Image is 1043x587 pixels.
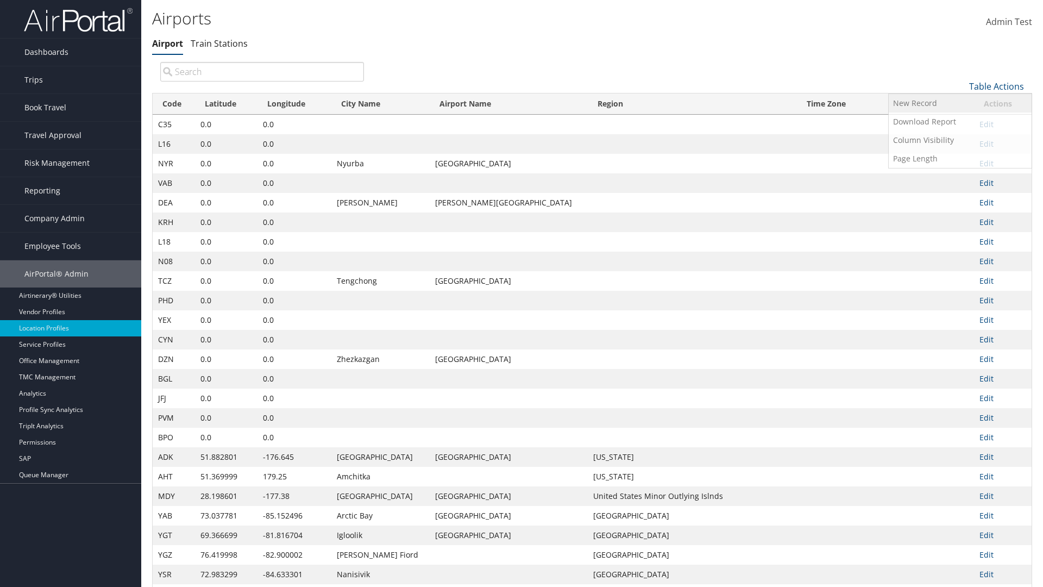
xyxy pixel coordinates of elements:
[24,7,133,33] img: airportal-logo.png
[889,113,1032,131] a: Download Report
[24,205,85,232] span: Company Admin
[24,94,66,121] span: Book Travel
[889,131,1032,149] a: Column Visibility
[24,39,68,66] span: Dashboards
[24,66,43,93] span: Trips
[24,233,81,260] span: Employee Tools
[24,260,89,288] span: AirPortal® Admin
[24,177,60,204] span: Reporting
[24,149,90,177] span: Risk Management
[889,94,1032,113] a: New Record
[24,122,81,149] span: Travel Approval
[889,149,1032,168] a: Page Length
